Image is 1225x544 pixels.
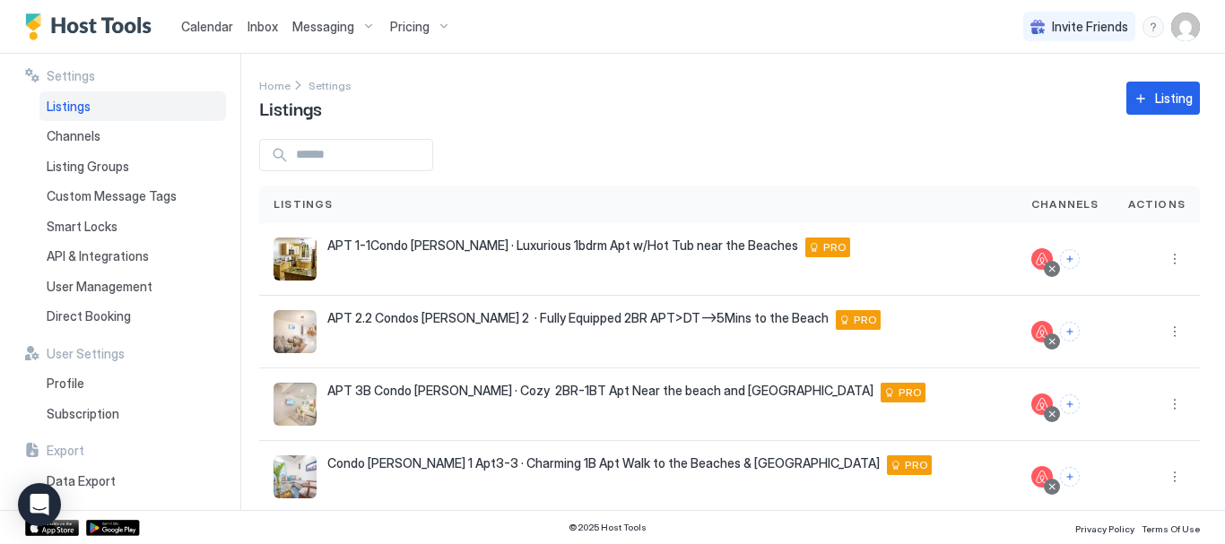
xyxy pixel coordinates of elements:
[1052,19,1128,35] span: Invite Friends
[308,75,352,94] div: Breadcrumb
[569,522,647,533] span: © 2025 Host Tools
[1155,89,1193,108] div: Listing
[1164,321,1186,342] button: More options
[1142,518,1200,537] a: Terms Of Use
[1142,16,1164,38] div: menu
[181,19,233,34] span: Calendar
[47,219,117,235] span: Smart Locks
[47,406,119,422] span: Subscription
[47,248,149,264] span: API & Integrations
[1164,321,1186,342] div: menu
[39,241,226,272] a: API & Integrations
[1164,393,1186,415] div: menu
[39,368,226,399] a: Profile
[1060,322,1080,341] button: Connect channels
[39,91,226,122] a: Listings
[1142,523,1200,534] span: Terms Of Use
[327,310,829,326] span: APT 2.2 Condos [PERSON_NAME] 2 · Fully Equipped 2BR APT>DT–>5Mins to the Beach
[18,483,61,526] div: Open Intercom Messenger
[308,75,352,94] a: Settings
[259,75,291,94] a: Home
[47,99,91,115] span: Listings
[274,237,317,281] div: listing image
[259,79,291,92] span: Home
[39,181,226,212] a: Custom Message Tags
[327,383,873,399] span: APT 3B Condo [PERSON_NAME] · Cozy 2BR-1BT Apt Near the beach and [GEOGRAPHIC_DATA]
[390,19,430,35] span: Pricing
[1164,466,1186,488] div: menu
[274,310,317,353] div: listing image
[327,455,880,471] span: Condo [PERSON_NAME] 1 Apt3-3 · Charming 1B Apt Walk to the Beaches & [GEOGRAPHIC_DATA]
[1126,82,1200,115] button: Listing
[181,17,233,36] a: Calendar
[25,520,79,536] a: App Store
[39,151,226,182] a: Listing Groups
[47,159,129,175] span: Listing Groups
[274,383,317,426] div: listing image
[39,272,226,302] a: User Management
[39,212,226,242] a: Smart Locks
[39,399,226,429] a: Subscription
[327,237,798,254] span: APT 1-1Condo [PERSON_NAME] · Luxurious 1bdrm Apt w/Hot Tub near the Beaches
[854,312,877,328] span: PRO
[259,75,291,94] div: Breadcrumb
[1164,393,1186,415] button: More options
[1164,248,1186,270] button: More options
[39,466,226,497] a: Data Export
[47,279,152,295] span: User Management
[47,128,100,144] span: Channels
[47,376,84,392] span: Profile
[1031,196,1099,212] span: Channels
[86,520,140,536] a: Google Play Store
[823,239,847,255] span: PRO
[47,473,116,489] span: Data Export
[47,346,125,362] span: User Settings
[1060,249,1080,269] button: Connect channels
[248,17,278,36] a: Inbox
[39,301,226,332] a: Direct Booking
[47,308,131,324] span: Direct Booking
[274,196,334,212] span: Listings
[47,188,177,204] span: Custom Message Tags
[1164,248,1186,270] div: menu
[1075,523,1134,534] span: Privacy Policy
[899,384,922,401] span: PRO
[25,13,160,40] a: Host Tools Logo
[47,443,84,459] span: Export
[274,455,317,498] div: listing image
[47,68,95,84] span: Settings
[1171,13,1200,41] div: User profile
[39,121,226,151] a: Channels
[292,19,354,35] span: Messaging
[1060,467,1080,487] button: Connect channels
[1128,196,1186,212] span: Actions
[289,140,432,170] input: Input Field
[259,94,322,121] span: Listings
[1164,466,1186,488] button: More options
[1075,518,1134,537] a: Privacy Policy
[308,79,352,92] span: Settings
[248,19,278,34] span: Inbox
[1060,394,1080,414] button: Connect channels
[905,457,928,473] span: PRO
